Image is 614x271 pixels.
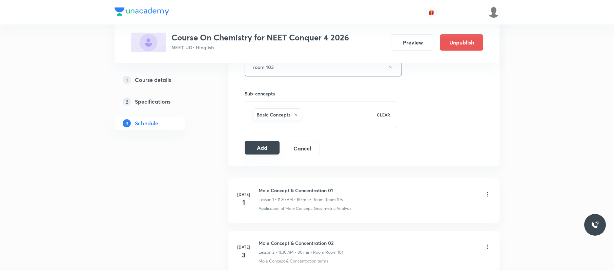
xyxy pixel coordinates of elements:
[135,97,170,106] h5: Specifications
[131,33,166,52] img: D1B5A92E-47E9-43E2-80F8-03C8D9B549F9_plus.png
[591,221,599,229] img: ttu
[115,95,207,108] a: 2Specifications
[488,6,499,18] img: aadi Shukla
[171,44,349,51] p: NEET UG • Hinglish
[391,34,434,51] button: Preview
[123,97,131,106] p: 2
[310,249,344,255] p: • Room Room 104
[237,250,250,260] h4: 3
[426,7,437,18] button: avatar
[259,197,310,203] p: Lesson 1 • 11:30 AM • 80 min
[237,197,250,207] h4: 1
[123,76,131,84] p: 1
[259,249,310,255] p: Lesson 2 • 11:30 AM • 80 min
[440,34,483,51] button: Unpublish
[259,258,328,264] p: Mole Concept & Concentration terms
[245,90,397,97] h6: Sub-concepts
[237,244,250,250] h6: [DATE]
[257,111,290,118] h6: Basic Concepts
[377,112,390,118] p: CLEAR
[135,119,158,127] h5: Schedule
[115,7,169,16] img: Company Logo
[259,187,343,194] h6: Mole Concept & Concentration 01
[285,142,320,155] button: Cancel
[115,73,207,87] a: 1Course details
[245,141,280,155] button: Add
[123,119,131,127] p: 3
[237,191,250,197] h6: [DATE]
[245,58,402,76] button: room 103
[259,239,344,247] h6: Mole Concept & Concentration 02
[428,9,434,15] img: avatar
[115,7,169,17] a: Company Logo
[135,76,171,84] h5: Course details
[310,197,343,203] p: • Room Room 105
[259,205,351,212] p: Application of Mole Concept: Gravimetric Analysis
[171,33,349,42] h3: Course On Chemistry for NEET Conquer 4 2026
